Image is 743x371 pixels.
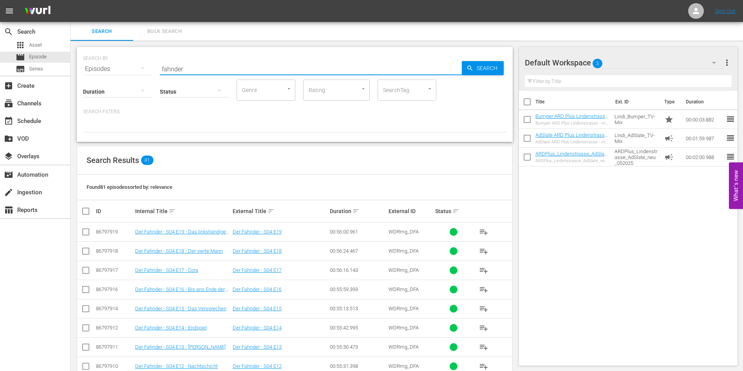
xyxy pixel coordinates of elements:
[593,55,602,72] span: 3
[87,156,139,165] span: Search Results
[5,6,14,16] span: menu
[726,114,735,124] span: reorder
[330,248,386,254] div: 00:56:24.467
[479,362,488,371] span: playlist_add
[96,286,133,292] div: 86797916
[75,27,128,36] span: Search
[479,304,488,313] span: playlist_add
[389,325,419,331] span: WDRmg_DFA
[525,52,724,74] div: Default Workspace
[535,139,609,145] div: AdSlate ARD Plus Lindenstrasse - mit Musik (TV-Mix)
[29,53,47,61] span: Episode
[535,158,609,163] div: ARDPlus_Lindenstrasse_AdSlate_neu_052025
[96,325,133,331] div: 86797912
[233,267,282,273] a: Der Fahnder - S04 E17
[389,248,419,254] span: WDRmg_DFA
[96,306,133,311] div: 86797914
[4,81,13,90] span: Create
[389,344,419,350] span: WDRmg_DFA
[611,110,661,129] td: Lindi_Bumper_TV-Mix
[474,280,493,299] button: playlist_add
[611,91,660,113] th: Ext. ID
[535,132,608,144] a: AdSlate ARD Plus Lindenstrasse - mit Musik (TV-Mix)
[722,53,732,72] button: more_vert
[389,286,419,292] span: WDRmg_DFA
[611,148,661,166] td: ARDPlus_Lindenstrasse_AdSlate_neu_052025
[462,61,504,75] button: Search
[16,64,25,74] span: Series
[96,267,133,273] div: 86797917
[330,363,386,369] div: 00:55:31.398
[16,40,25,50] span: Asset
[135,229,229,241] a: Der Fahnder - S04 E19 - Das linkshändige Phantom
[135,267,198,273] a: Der Fahnder - S04 E17 - Cora
[285,85,293,92] button: Open
[330,206,386,216] div: Duration
[19,2,56,20] img: ans4CAIJ8jUAAAAAAAAAAAAAAAAAAAAAAAAgQb4GAAAAAAAAAAAAAAAAAAAAAAAAJMjXAAAAAAAAAAAAAAAAAAAAAAAAgAT5G...
[611,129,661,148] td: Lindi_AdSlate_TV-Mix
[452,208,459,215] span: sort
[535,91,611,113] th: Title
[660,91,681,113] th: Type
[233,363,282,369] a: Der Fahnder - S04 E12
[96,344,133,350] div: 86797911
[233,306,282,311] a: Der Fahnder - S04 E15
[330,306,386,311] div: 00:55:13.513
[426,85,434,92] button: Open
[474,299,493,318] button: playlist_add
[535,151,607,163] a: ARDPlus_Lindenstrasse_AdSlate_neu_Promo
[389,208,433,214] div: External ID
[389,229,419,235] span: WDRmg_DFA
[233,286,282,292] a: Der Fahnder - S04 E16
[474,338,493,357] button: playlist_add
[330,344,386,350] div: 00:55:30.473
[138,27,191,36] span: Bulk Search
[96,208,133,214] div: ID
[474,261,493,280] button: playlist_add
[479,246,488,256] span: playlist_add
[83,58,152,80] div: Episodes
[389,267,419,273] span: WDRmg_DFA
[16,52,25,62] span: Episode
[330,229,386,235] div: 00:56:00.961
[4,188,13,197] span: Ingestion
[360,85,367,92] button: Open
[233,344,282,350] a: Der Fahnder - S04 E13
[169,208,176,215] span: sort
[4,205,13,215] span: Reports
[683,129,726,148] td: 00:01:59.987
[233,248,282,254] a: Der Fahnder - S04 E18
[233,206,328,216] div: External Title
[722,58,732,67] span: more_vert
[479,342,488,352] span: playlist_add
[135,248,223,254] a: Der Fahnder - S04 E18 - Der vierte Mann
[233,325,282,331] a: Der Fahnder - S04 E14
[330,286,386,292] div: 00:55:59.393
[4,27,13,36] span: Search
[683,148,726,166] td: 00:02:00.988
[681,91,728,113] th: Duration
[729,162,743,209] button: Open Feedback Widget
[330,267,386,273] div: 00:56:16.143
[389,363,419,369] span: WDRmg_DFA
[135,325,207,331] a: Der Fahnder - S04 E14 - Endspiel
[4,116,13,126] span: Schedule
[330,325,386,331] div: 00:55:42.995
[389,306,419,311] span: WDRmg_DFA
[726,133,735,143] span: reorder
[135,206,230,216] div: Internal Title
[664,115,674,124] span: Promo
[29,41,42,49] span: Asset
[535,113,608,125] a: Bumper ARD Plus Lindenstrasse - mit Musik (TV-Mix)
[474,319,493,337] button: playlist_add
[535,121,609,126] div: Bumper ARD Plus Lindenstrasse - mit Sound (TV-Mix)
[87,184,172,190] span: Found 81 episodes sorted by: relevance
[715,8,736,14] a: Sign Out
[83,109,506,115] p: Search Filters:
[135,363,218,369] a: Der Fahnder - S04 E12 - Nachtschicht
[474,223,493,241] button: playlist_add
[479,266,488,275] span: playlist_add
[474,61,504,75] span: Search
[4,152,13,161] span: Overlays
[479,323,488,333] span: playlist_add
